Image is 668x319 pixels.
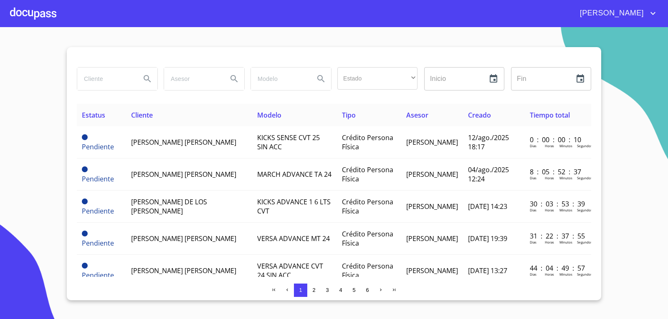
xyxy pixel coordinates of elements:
span: Cliente [131,111,153,120]
span: [PERSON_NAME] [406,202,458,211]
p: Horas [545,240,554,244]
p: Minutos [559,176,572,180]
span: Tiempo total [530,111,570,120]
span: Pendiente [82,134,88,140]
span: Tipo [342,111,356,120]
span: Pendiente [82,271,114,280]
button: Search [224,69,244,89]
span: [PERSON_NAME] [PERSON_NAME] [131,234,236,243]
span: Pendiente [82,198,88,204]
p: Segundos [577,240,592,244]
span: [PERSON_NAME] [406,266,458,275]
span: Crédito Persona Física [342,229,393,248]
p: Segundos [577,272,592,276]
span: Pendiente [82,174,114,183]
span: Modelo [257,111,281,120]
input: search [77,68,134,90]
span: [PERSON_NAME] [406,234,458,243]
span: VERSA ADVANCE CVT 24 SIN ACC [257,261,323,280]
button: 2 [307,284,321,297]
p: 44 : 04 : 49 : 57 [530,264,586,273]
span: VERSA ADVANCE MT 24 [257,234,330,243]
span: Pendiente [82,166,88,172]
span: Crédito Persona Física [342,261,393,280]
span: Estatus [82,111,105,120]
p: Segundos [577,176,592,180]
p: Dias [530,176,536,180]
p: Horas [545,272,554,276]
input: search [251,68,308,90]
button: 5 [347,284,361,297]
span: Creado [468,111,491,120]
button: 6 [361,284,374,297]
p: Dias [530,143,536,148]
span: [DATE] 19:39 [468,234,507,243]
span: 3 [326,287,329,293]
p: Dias [530,208,536,212]
span: [DATE] 14:23 [468,202,507,211]
span: [PERSON_NAME] [PERSON_NAME] [131,138,236,147]
span: Pendiente [82,239,114,248]
span: 5 [352,287,355,293]
button: account of current user [574,7,658,20]
p: Horas [545,176,554,180]
p: 0 : 00 : 00 : 10 [530,135,586,144]
p: 31 : 22 : 37 : 55 [530,231,586,241]
span: Crédito Persona Física [342,165,393,183]
span: KICKS SENSE CVT 25 SIN ACC [257,133,320,151]
span: MARCH ADVANCE TA 24 [257,170,331,179]
span: Pendiente [82,142,114,151]
div: ​ [337,67,417,90]
button: Search [311,69,331,89]
span: Pendiente [82,206,114,216]
p: Minutos [559,272,572,276]
p: Horas [545,208,554,212]
p: 30 : 03 : 53 : 39 [530,199,586,208]
span: 04/ago./2025 12:24 [468,165,509,183]
span: 4 [339,287,342,293]
p: 8 : 05 : 52 : 37 [530,167,586,176]
p: Minutos [559,143,572,148]
button: 1 [294,284,307,297]
button: 4 [334,284,347,297]
p: Dias [530,240,536,244]
p: Minutos [559,208,572,212]
span: [PERSON_NAME] DE LOS [PERSON_NAME] [131,197,207,216]
span: Crédito Persona Física [342,133,393,151]
button: Search [137,69,157,89]
button: 3 [321,284,334,297]
span: [PERSON_NAME] [PERSON_NAME] [131,266,236,275]
span: KICKS ADVANCE 1 6 LTS CVT [257,197,331,216]
p: Segundos [577,143,592,148]
p: Horas [545,143,554,148]
span: Pendiente [82,231,88,236]
span: 12/ago./2025 18:17 [468,133,509,151]
span: Asesor [406,111,428,120]
span: 6 [366,287,369,293]
span: 1 [299,287,302,293]
span: [PERSON_NAME] [406,138,458,147]
span: [PERSON_NAME] [574,7,648,20]
p: Dias [530,272,536,276]
input: search [164,68,221,90]
span: Pendiente [82,263,88,269]
span: [PERSON_NAME] [PERSON_NAME] [131,170,236,179]
p: Segundos [577,208,592,212]
span: [DATE] 13:27 [468,266,507,275]
span: 2 [312,287,315,293]
span: [PERSON_NAME] [406,170,458,179]
span: Crédito Persona Física [342,197,393,216]
p: Minutos [559,240,572,244]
